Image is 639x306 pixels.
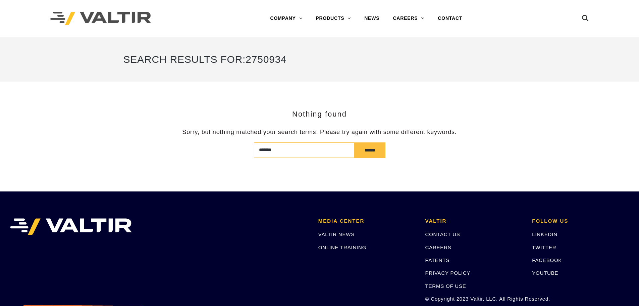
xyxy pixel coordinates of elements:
span: 2750934 [246,54,286,65]
a: TWITTER [532,245,556,250]
a: NEWS [358,12,386,25]
a: CAREERS [425,245,451,250]
h3: Nothing found [123,110,516,118]
p: © Copyright 2023 Valtir, LLC. All Rights Reserved. [425,295,522,303]
a: PRODUCTS [309,12,358,25]
h1: Search Results for: [123,47,516,72]
a: CAREERS [386,12,431,25]
a: CONTACT [431,12,469,25]
img: VALTIR [10,218,132,235]
a: COMPANY [263,12,309,25]
a: LINKEDIN [532,231,557,237]
a: ONLINE TRAINING [318,245,366,250]
a: PRIVACY POLICY [425,270,471,276]
a: PATENTS [425,257,450,263]
h2: MEDIA CENTER [318,218,415,224]
a: YOUTUBE [532,270,558,276]
p: Sorry, but nothing matched your search terms. Please try again with some different keywords. [123,128,516,136]
h2: FOLLOW US [532,218,629,224]
img: Valtir [50,12,151,26]
a: CONTACT US [425,231,460,237]
a: FACEBOOK [532,257,562,263]
h2: VALTIR [425,218,522,224]
a: TERMS OF USE [425,283,466,289]
a: VALTIR NEWS [318,231,355,237]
